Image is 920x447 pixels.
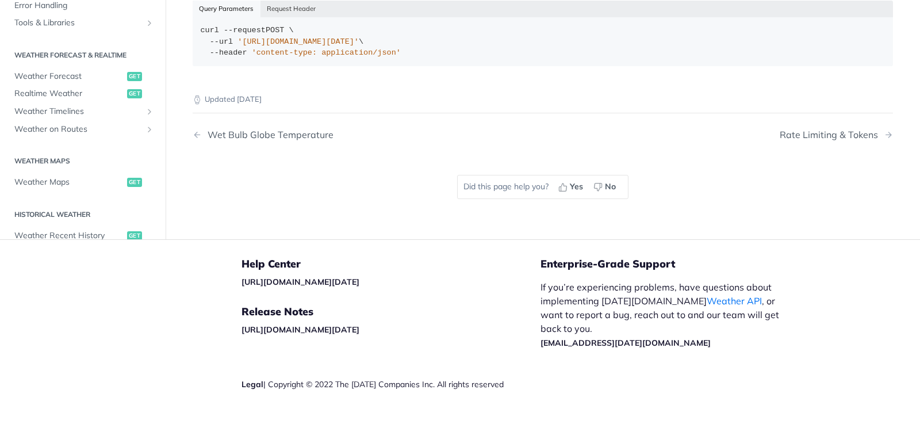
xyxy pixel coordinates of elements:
[252,48,401,57] span: 'content-type: application/json'
[210,48,247,57] span: --header
[9,85,157,102] a: Realtime Weatherget
[193,118,893,152] nav: Pagination Controls
[707,295,762,307] a: Weather API
[9,121,157,138] a: Weather on RoutesShow subpages for Weather on Routes
[9,227,157,244] a: Weather Recent Historyget
[241,379,540,390] div: | Copyright © 2022 The [DATE] Companies Inc. All rights reserved
[605,181,616,193] span: No
[145,125,154,134] button: Show subpages for Weather on Routes
[201,25,885,59] div: POST \ \
[9,68,157,85] a: Weather Forecastget
[14,124,142,135] span: Weather on Routes
[127,72,142,81] span: get
[127,89,142,98] span: get
[127,178,142,187] span: get
[540,338,711,348] a: [EMAIL_ADDRESS][DATE][DOMAIN_NAME]
[14,17,142,29] span: Tools & Libraries
[237,37,359,46] span: '[URL][DOMAIN_NAME][DATE]'
[9,50,157,60] h2: Weather Forecast & realtime
[224,26,266,35] span: --request
[9,209,157,220] h2: Historical Weather
[193,94,893,105] p: Updated [DATE]
[457,175,628,199] div: Did this page help you?
[14,230,124,242] span: Weather Recent History
[127,231,142,240] span: get
[260,1,323,17] button: Request Header
[570,181,583,193] span: Yes
[145,18,154,28] button: Show subpages for Tools & Libraries
[9,156,157,166] h2: Weather Maps
[9,174,157,191] a: Weather Mapsget
[540,257,810,271] h5: Enterprise-Grade Support
[14,71,124,82] span: Weather Forecast
[241,277,359,287] a: [URL][DOMAIN_NAME][DATE]
[554,178,589,196] button: Yes
[202,129,333,140] div: Wet Bulb Globe Temperature
[201,26,219,35] span: curl
[241,257,540,271] h5: Help Center
[193,129,493,140] a: Previous Page: Wet Bulb Globe Temperature
[241,305,540,319] h5: Release Notes
[14,106,142,117] span: Weather Timelines
[540,280,791,349] p: If you’re experiencing problems, have questions about implementing [DATE][DOMAIN_NAME] , or want ...
[241,379,263,389] a: Legal
[210,37,233,46] span: --url
[9,14,157,32] a: Tools & LibrariesShow subpages for Tools & Libraries
[241,324,359,335] a: [URL][DOMAIN_NAME][DATE]
[780,129,884,140] div: Rate Limiting & Tokens
[9,103,157,120] a: Weather TimelinesShow subpages for Weather Timelines
[145,107,154,116] button: Show subpages for Weather Timelines
[14,88,124,100] span: Realtime Weather
[14,177,124,188] span: Weather Maps
[780,129,893,140] a: Next Page: Rate Limiting & Tokens
[589,178,622,196] button: No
